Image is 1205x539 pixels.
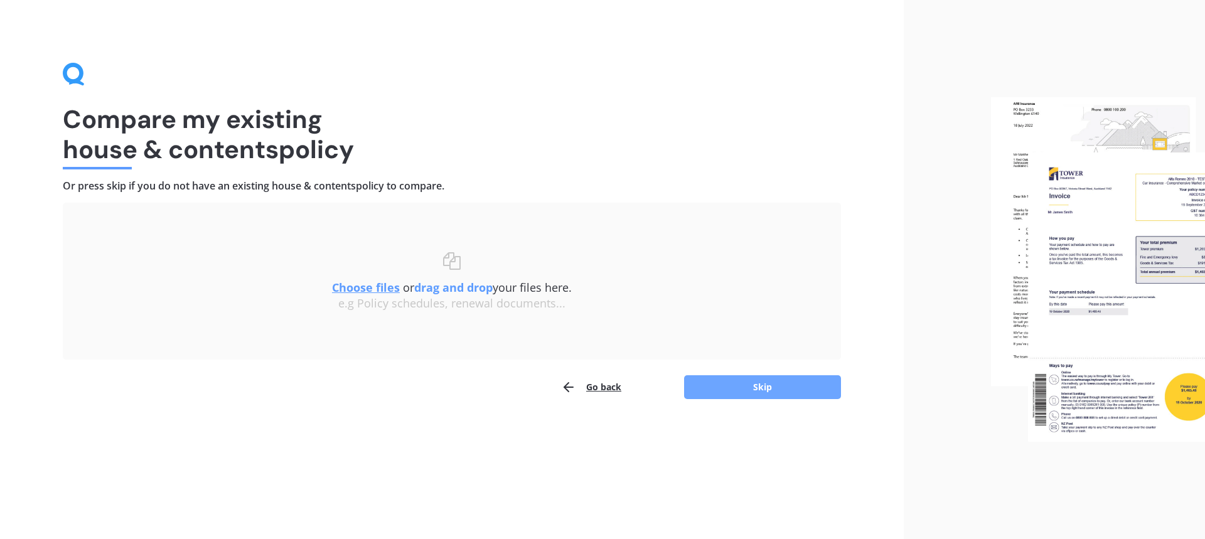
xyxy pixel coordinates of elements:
img: files.webp [991,97,1205,442]
span: or your files here. [332,280,572,295]
button: Skip [684,375,841,399]
h1: Compare my existing house & contents policy [63,104,841,164]
h4: Or press skip if you do not have an existing house & contents policy to compare. [63,179,841,193]
u: Choose files [332,280,400,295]
div: e.g Policy schedules, renewal documents... [88,297,816,311]
b: drag and drop [414,280,493,295]
button: Go back [561,375,621,400]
